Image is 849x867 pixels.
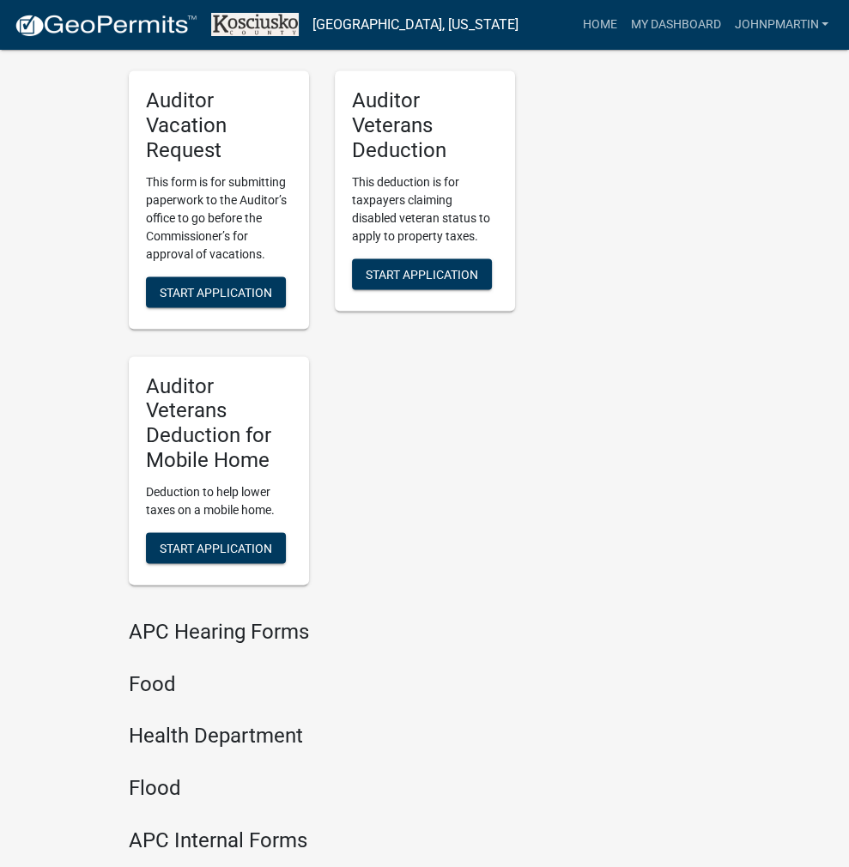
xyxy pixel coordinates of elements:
[129,775,515,800] h4: Flood
[211,13,299,36] img: Kosciusko County, Indiana
[146,532,286,563] button: Start Application
[352,88,498,161] h5: Auditor Veterans Deduction
[352,258,492,289] button: Start Application
[352,173,498,245] p: This deduction is for taxpayers claiming disabled veteran status to apply to property taxes.
[160,284,272,298] span: Start Application
[160,540,272,554] span: Start Application
[129,671,515,696] h4: Food
[146,373,292,472] h5: Auditor Veterans Deduction for Mobile Home
[146,173,292,263] p: This form is for submitting paperwork to the Auditor’s office to go before the Commissioner’s for...
[575,9,623,41] a: Home
[146,88,292,161] h5: Auditor Vacation Request
[129,619,515,644] h4: APC Hearing Forms
[129,828,515,852] h4: APC Internal Forms
[366,266,478,280] span: Start Application
[146,482,292,518] p: Deduction to help lower taxes on a mobile home.
[623,9,727,41] a: My Dashboard
[312,10,518,39] a: [GEOGRAPHIC_DATA], [US_STATE]
[129,723,515,748] h4: Health Department
[146,276,286,307] button: Start Application
[727,9,835,41] a: JOHNPMARTIN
